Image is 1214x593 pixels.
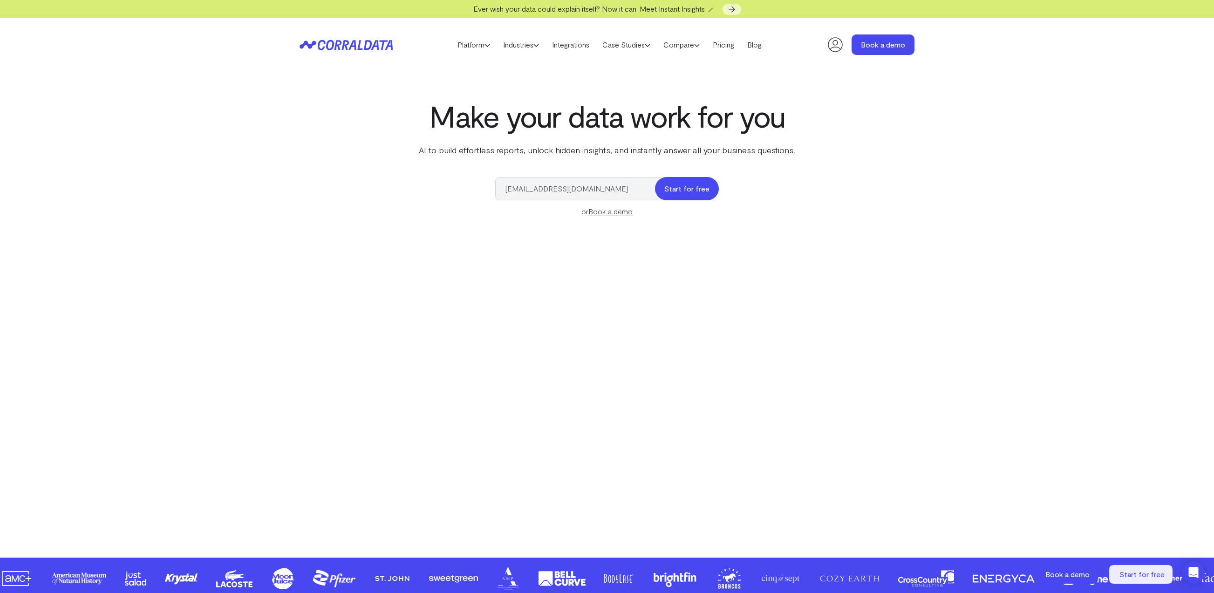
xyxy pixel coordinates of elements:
a: Case Studies [596,38,657,52]
span: Book a demo [1045,570,1090,579]
a: Book a demo [852,34,914,55]
p: AI to build effortless reports, unlock hidden insights, and instantly answer all your business qu... [417,144,797,156]
input: Enter work email* [495,177,664,200]
div: or [495,206,719,217]
a: Compare [657,38,706,52]
span: Ever wish your data could explain itself? Now it can. Meet Instant Insights 🪄 [473,4,716,13]
a: Start for free [1109,565,1174,584]
a: Platform [451,38,497,52]
span: Start for free [1119,570,1165,579]
a: Book a demo [1035,565,1100,584]
a: Book a demo [588,207,633,216]
a: Industries [497,38,546,52]
a: Pricing [706,38,741,52]
a: Blog [741,38,768,52]
a: Integrations [546,38,596,52]
button: Start for free [655,177,719,200]
h1: Make your data work for you [417,99,797,133]
div: Open Intercom Messenger [1182,561,1205,584]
